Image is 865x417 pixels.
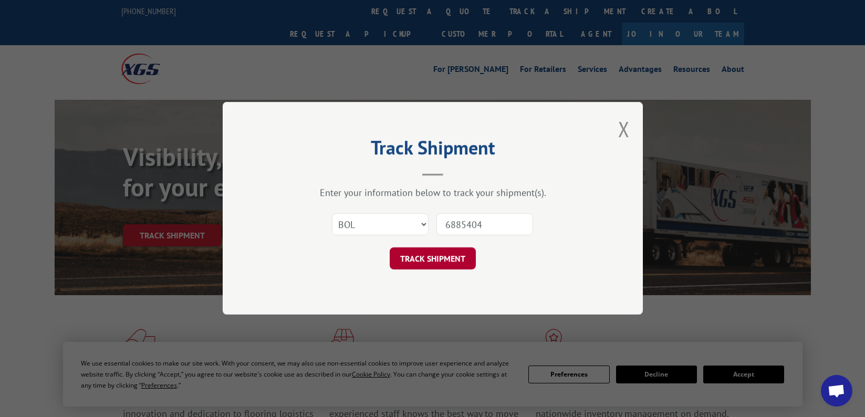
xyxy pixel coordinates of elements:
button: TRACK SHIPMENT [390,248,476,270]
div: Open chat [821,375,852,406]
button: Close modal [618,115,630,143]
div: Enter your information below to track your shipment(s). [275,187,590,199]
h2: Track Shipment [275,140,590,160]
input: Number(s) [436,214,533,236]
